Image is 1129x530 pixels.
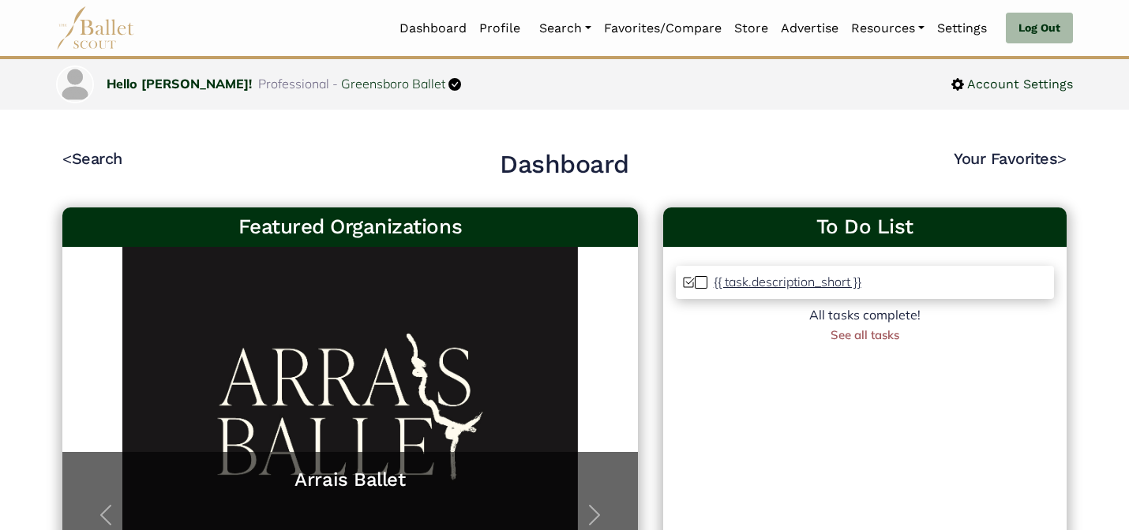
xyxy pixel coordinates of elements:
[473,12,527,45] a: Profile
[78,468,622,492] a: Arrais Ballet
[62,149,122,168] a: <Search
[258,76,329,91] span: Professional
[107,76,252,91] a: Hello [PERSON_NAME]!
[931,12,993,45] a: Settings
[964,74,1073,95] span: Account Settings
[500,148,629,181] h2: Dashboard
[58,67,92,102] img: profile picture
[341,76,445,91] a: Greensboro Ballet
[951,74,1073,95] a: Account Settings
[598,12,728,45] a: Favorites/Compare
[1006,13,1073,44] a: Log Out
[332,76,338,91] span: -
[676,214,1054,241] a: To Do List
[954,149,1067,168] a: Your Favorites>
[775,12,845,45] a: Advertise
[533,12,598,45] a: Search
[831,327,899,342] a: See all tasks
[1057,148,1067,168] code: >
[728,12,775,45] a: Store
[393,12,473,45] a: Dashboard
[845,12,931,45] a: Resources
[676,305,1054,326] div: All tasks complete!
[75,214,625,241] h3: Featured Organizations
[714,274,861,289] p: {{ task.description_short }}
[62,148,72,168] code: <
